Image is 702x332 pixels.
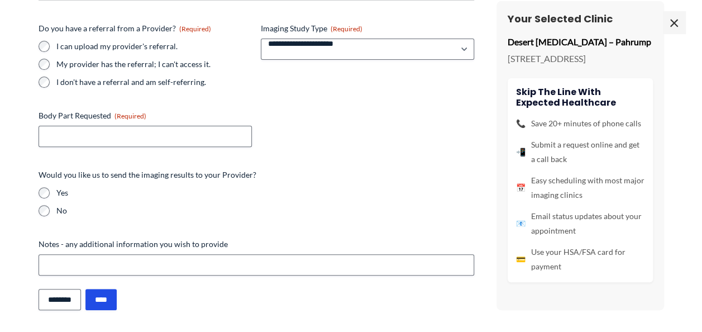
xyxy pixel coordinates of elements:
[261,23,474,34] label: Imaging Study Type
[39,23,211,34] legend: Do you have a referral from a Provider?
[179,25,211,33] span: (Required)
[56,205,474,216] label: No
[56,59,252,70] label: My provider has the referral; I can't access it.
[516,173,644,202] li: Easy scheduling with most major imaging clinics
[663,11,685,34] span: ×
[114,112,146,120] span: (Required)
[56,77,252,88] label: I don't have a referral and am self-referring.
[516,137,644,167] li: Submit a request online and get a call back
[508,12,653,25] h3: Your Selected Clinic
[516,216,526,231] span: 📧
[516,116,644,131] li: Save 20+ minutes of phone calls
[516,86,644,107] h4: Skip the line with Expected Healthcare
[516,245,644,274] li: Use your HSA/FSA card for payment
[39,169,256,181] legend: Would you like us to send the imaging results to your Provider?
[516,116,526,131] span: 📞
[39,239,474,250] label: Notes - any additional information you wish to provide
[331,25,362,33] span: (Required)
[516,145,526,159] span: 📲
[516,181,526,195] span: 📅
[516,252,526,267] span: 💳
[39,110,252,121] label: Body Part Requested
[56,187,474,198] label: Yes
[508,34,653,50] p: Desert [MEDICAL_DATA] – Pahrump
[56,41,252,52] label: I can upload my provider's referral.
[516,209,644,238] li: Email status updates about your appointment
[508,50,653,67] p: [STREET_ADDRESS]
